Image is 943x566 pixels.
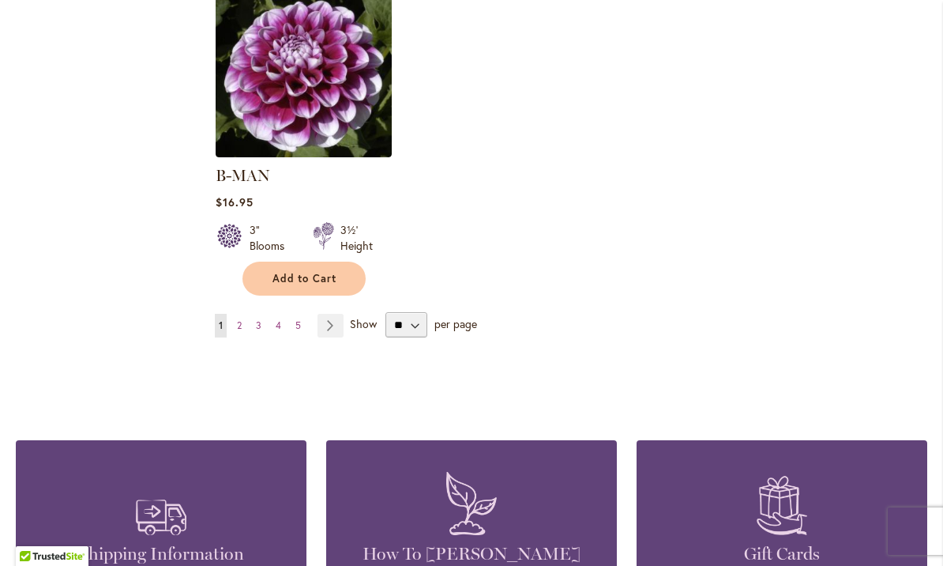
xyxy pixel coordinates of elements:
[434,316,477,331] span: per page
[660,543,904,565] h4: Gift Cards
[295,319,301,331] span: 5
[250,222,294,254] div: 3" Blooms
[39,543,283,565] h4: Shipping Information
[272,272,337,285] span: Add to Cart
[291,314,305,338] a: 5
[237,319,242,331] span: 2
[276,319,281,331] span: 4
[252,314,265,338] a: 3
[256,319,261,331] span: 3
[216,145,392,160] a: B-MAN
[350,543,593,565] h4: How To [PERSON_NAME]
[350,316,377,331] span: Show
[216,194,254,209] span: $16.95
[340,222,373,254] div: 3½' Height
[233,314,246,338] a: 2
[12,510,56,554] iframe: Launch Accessibility Center
[219,319,223,331] span: 1
[272,314,285,338] a: 4
[216,166,270,185] a: B-MAN
[242,262,366,296] button: Add to Cart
